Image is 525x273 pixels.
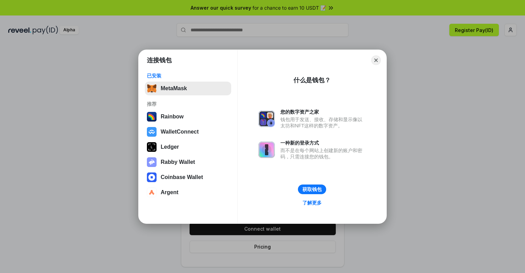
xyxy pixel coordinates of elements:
button: WalletConnect [145,125,231,139]
button: Rabby Wallet [145,155,231,169]
div: 了解更多 [302,200,322,206]
div: WalletConnect [161,129,199,135]
img: svg+xml,%3Csvg%20width%3D%2228%22%20height%3D%2228%22%20viewBox%3D%220%200%2028%2028%22%20fill%3D... [147,172,157,182]
div: MetaMask [161,85,187,92]
button: Coinbase Wallet [145,170,231,184]
div: 什么是钱包？ [293,76,331,84]
div: Argent [161,189,179,196]
img: svg+xml,%3Csvg%20fill%3D%22none%22%20height%3D%2233%22%20viewBox%3D%220%200%2035%2033%22%20width%... [147,84,157,93]
div: Coinbase Wallet [161,174,203,180]
div: 已安装 [147,73,229,79]
div: Rabby Wallet [161,159,195,165]
img: svg+xml,%3Csvg%20width%3D%2228%22%20height%3D%2228%22%20viewBox%3D%220%200%2028%2028%22%20fill%3D... [147,188,157,197]
img: svg+xml,%3Csvg%20width%3D%2228%22%20height%3D%2228%22%20viewBox%3D%220%200%2028%2028%22%20fill%3D... [147,127,157,137]
div: 您的数字资产之家 [280,109,366,115]
div: 而不是在每个网站上创建新的账户和密码，只需连接您的钱包。 [280,147,366,160]
div: 一种新的登录方式 [280,140,366,146]
button: Rainbow [145,110,231,124]
div: 推荐 [147,101,229,107]
img: svg+xml,%3Csvg%20xmlns%3D%22http%3A%2F%2Fwww.w3.org%2F2000%2Fsvg%22%20width%3D%2228%22%20height%3... [147,142,157,152]
button: 获取钱包 [298,185,326,194]
img: svg+xml,%3Csvg%20xmlns%3D%22http%3A%2F%2Fwww.w3.org%2F2000%2Fsvg%22%20fill%3D%22none%22%20viewBox... [258,141,275,158]
img: svg+xml,%3Csvg%20xmlns%3D%22http%3A%2F%2Fwww.w3.org%2F2000%2Fsvg%22%20fill%3D%22none%22%20viewBox... [147,157,157,167]
button: Argent [145,186,231,199]
div: Rainbow [161,114,184,120]
div: Ledger [161,144,179,150]
a: 了解更多 [298,198,326,207]
button: Ledger [145,140,231,154]
button: Close [371,55,381,65]
div: 获取钱包 [302,186,322,192]
img: svg+xml,%3Csvg%20xmlns%3D%22http%3A%2F%2Fwww.w3.org%2F2000%2Fsvg%22%20fill%3D%22none%22%20viewBox... [258,111,275,127]
button: MetaMask [145,82,231,95]
div: 钱包用于发送、接收、存储和显示像以太坊和NFT这样的数字资产。 [280,116,366,129]
h1: 连接钱包 [147,56,172,64]
img: svg+xml,%3Csvg%20width%3D%22120%22%20height%3D%22120%22%20viewBox%3D%220%200%20120%20120%22%20fil... [147,112,157,122]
